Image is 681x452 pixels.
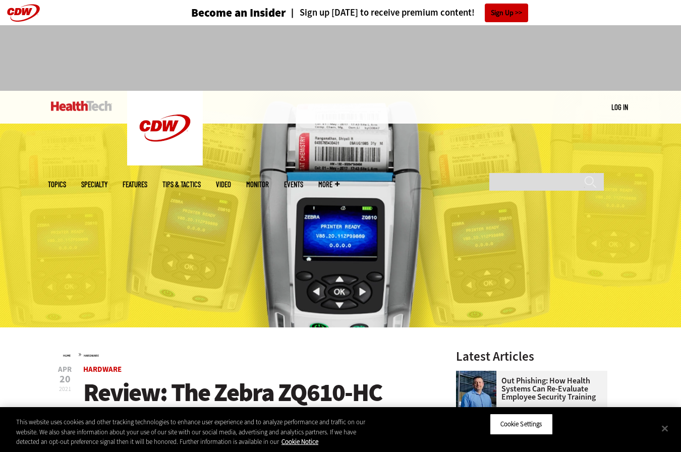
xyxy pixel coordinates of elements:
[127,91,203,165] img: Home
[123,181,147,188] a: Features
[318,181,339,188] span: More
[51,101,112,111] img: Home
[286,8,475,18] a: Sign up [DATE] to receive premium content!
[485,4,528,22] a: Sign Up
[127,157,203,168] a: CDW
[490,414,553,435] button: Cookie Settings
[81,181,107,188] span: Specialty
[162,181,201,188] a: Tips & Tactics
[611,102,628,112] div: User menu
[246,181,269,188] a: MonITor
[84,354,99,358] a: Hardware
[63,350,429,358] div: »
[611,102,628,111] a: Log in
[456,371,496,411] img: Scott Currie
[654,417,676,439] button: Close
[456,371,501,379] a: Scott Currie
[191,7,286,19] h3: Become an Insider
[58,366,72,373] span: Apr
[83,364,122,374] a: Hardware
[48,181,66,188] span: Topics
[456,350,607,363] h3: Latest Articles
[58,374,72,384] span: 20
[281,437,318,446] a: More information about your privacy
[59,385,71,393] span: 2021
[456,377,601,401] a: Out Phishing: How Health Systems Can Re-Evaluate Employee Security Training
[284,181,303,188] a: Events
[153,7,286,19] a: Become an Insider
[63,354,71,358] a: Home
[157,35,524,81] iframe: advertisement
[16,417,375,447] div: This website uses cookies and other tracking technologies to enhance user experience and to analy...
[216,181,231,188] a: Video
[83,376,382,437] span: Review: The Zebra ZQ610-HC Mobile Printer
